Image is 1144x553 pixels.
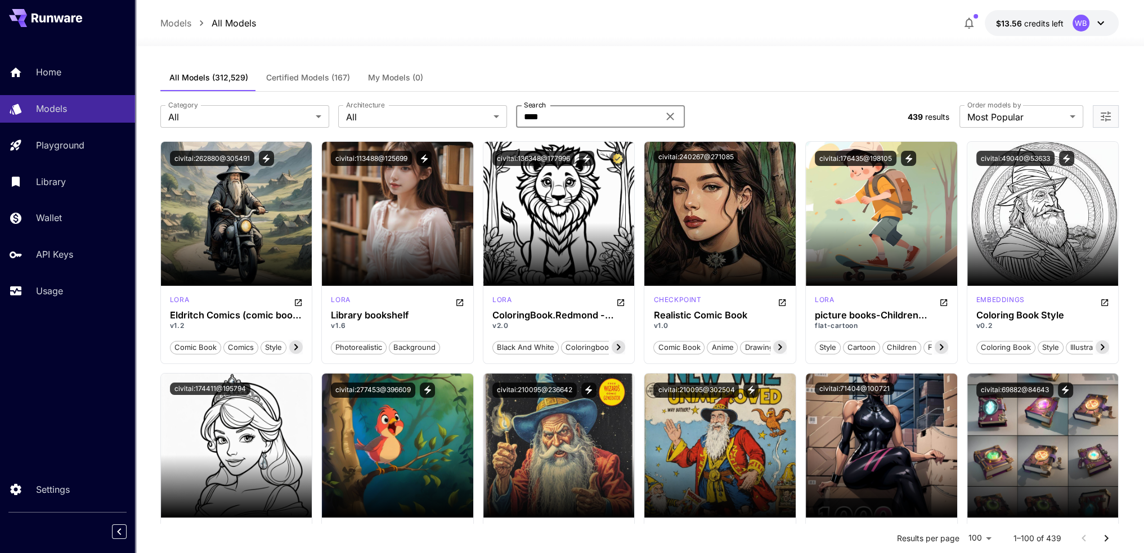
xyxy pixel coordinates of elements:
h3: Library bookshelf [331,310,464,321]
button: View trigger words [579,151,594,166]
button: View trigger words [416,151,432,166]
p: checkpoint [653,295,701,305]
button: civitai:262880@305491 [170,151,254,166]
span: My Models (0) [368,73,423,83]
h3: Eldritch Comics (comic book style illustration) [170,310,303,321]
p: lora [331,295,350,305]
span: black and white [493,342,558,353]
button: View trigger words [581,383,596,398]
a: All Models [212,16,256,30]
button: cartoon [843,340,880,354]
label: Architecture [346,100,384,110]
span: comics [224,342,258,353]
button: Open in CivitAI [294,295,303,308]
a: Models [160,16,191,30]
h3: Realistic Comic Book [653,310,787,321]
span: All Models (312,529) [169,73,248,83]
span: style [261,342,286,353]
span: comic book [171,342,221,353]
button: anime [707,340,738,354]
span: All [168,110,311,124]
h3: Coloring Book Style [976,310,1110,321]
p: flat-cartoon [815,321,948,331]
button: civitai:136348@177996 [492,151,575,166]
p: lora [492,295,512,305]
span: photorealistic [331,342,386,353]
button: children [882,340,921,354]
p: Wallet [36,211,62,224]
p: Results per page [897,533,959,544]
p: Settings [36,483,70,496]
button: civitai:240267@271085 [653,151,738,163]
span: comic book [654,342,704,353]
div: SD 1.5 [976,295,1025,308]
nav: breadcrumb [160,16,256,30]
p: v1.6 [331,321,464,331]
p: Playground [36,138,84,152]
button: Open in CivitAI [939,295,948,308]
p: v0.2 [976,321,1110,331]
button: drawing [740,340,778,354]
label: Order models by [967,100,1021,110]
button: coloring book [976,340,1035,354]
button: View trigger words [901,151,916,166]
button: civitai:69882@84643 [976,383,1053,398]
span: coloringbook [562,342,617,353]
label: Search [524,100,546,110]
p: API Keys [36,248,73,261]
span: Certified Models (167) [266,73,350,83]
button: photorealistic [331,340,387,354]
p: embeddings [976,295,1025,305]
p: v2.0 [492,321,626,331]
span: coloring book [977,342,1035,353]
button: civitai:49040@53633 [976,151,1055,166]
span: children [883,342,921,353]
span: flats [924,342,948,353]
button: Open in CivitAI [616,295,625,308]
button: style [261,340,286,354]
h3: picture books-Children cartoon [815,310,948,321]
button: Collapse sidebar [112,524,127,539]
p: Home [36,65,61,79]
button: View trigger words [743,383,759,398]
span: Most Popular [967,110,1065,124]
button: civitai:176435@198105 [815,151,896,166]
button: civitai:277453@396609 [331,383,415,398]
button: View trigger words [1058,383,1073,398]
span: $13.56 [996,19,1024,28]
div: SD 1.5 [331,295,350,308]
div: $13.56079 [996,17,1064,29]
button: style [815,340,841,354]
span: anime [707,342,737,353]
button: civitai:210095@302504 [653,383,739,398]
button: coloringbook [561,340,617,354]
div: Collapse sidebar [120,521,135,542]
span: All [346,110,489,124]
button: Go to next page [1095,527,1118,550]
button: Open in CivitAI [455,295,464,308]
div: SD 1.5 [653,295,701,308]
h3: ColoringBook.Redmond - Coloring Book Lora for SD XL [492,310,626,321]
span: credits left [1024,19,1064,28]
div: SDXL 1.0 [492,295,512,308]
button: Open in CivitAI [1100,295,1109,308]
p: Library [36,175,66,188]
button: flats [923,340,949,354]
button: civitai:174411@195794 [170,383,250,395]
div: WB [1073,15,1089,32]
button: comic book [170,340,221,354]
span: style [815,342,840,353]
label: Category [168,100,198,110]
p: v1.2 [170,321,303,331]
button: background [389,340,440,354]
div: 100 [964,530,995,546]
span: background [389,342,439,353]
button: black and white [492,340,559,354]
p: lora [170,295,189,305]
